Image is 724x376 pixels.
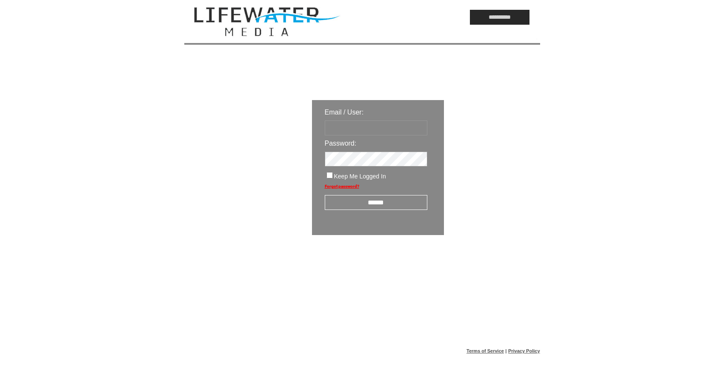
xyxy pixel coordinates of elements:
[325,184,359,189] a: Forgot password?
[505,348,507,353] span: |
[325,140,357,147] span: Password:
[469,256,511,267] img: transparent.png
[334,173,386,180] span: Keep Me Logged In
[466,348,504,353] a: Terms of Service
[325,109,364,116] span: Email / User:
[508,348,540,353] a: Privacy Policy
